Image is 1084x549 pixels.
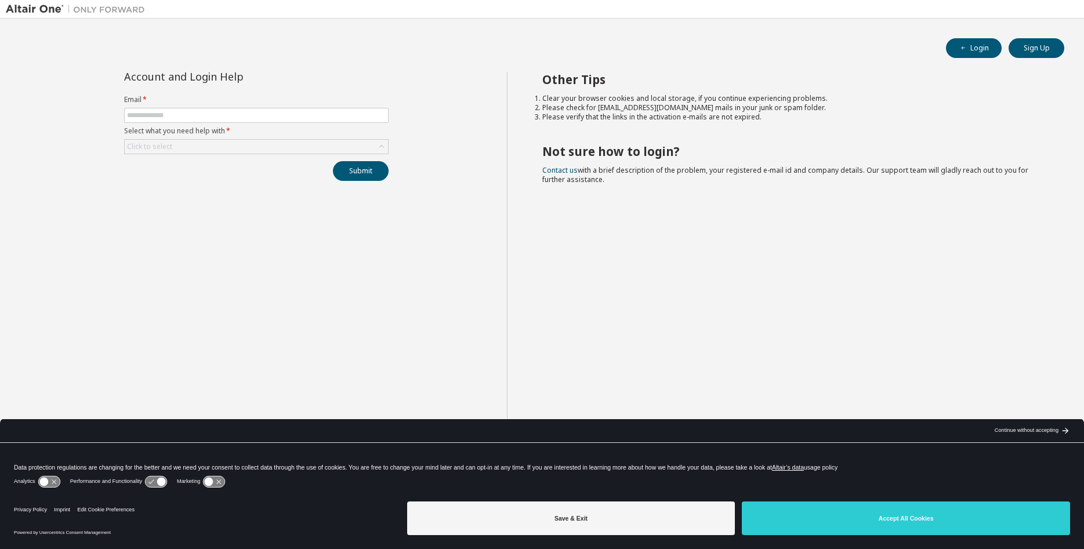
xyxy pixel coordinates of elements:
[125,140,388,154] div: Click to select
[333,161,389,181] button: Submit
[1009,38,1064,58] button: Sign Up
[6,3,151,15] img: Altair One
[127,142,172,151] div: Click to select
[124,72,336,81] div: Account and Login Help
[124,95,389,104] label: Email
[542,103,1043,112] li: Please check for [EMAIL_ADDRESS][DOMAIN_NAME] mails in your junk or spam folder.
[542,72,1043,87] h2: Other Tips
[542,112,1043,122] li: Please verify that the links in the activation e-mails are not expired.
[542,165,1028,184] span: with a brief description of the problem, your registered e-mail id and company details. Our suppo...
[542,94,1043,103] li: Clear your browser cookies and local storage, if you continue experiencing problems.
[946,38,1002,58] button: Login
[542,144,1043,159] h2: Not sure how to login?
[124,126,389,136] label: Select what you need help with
[542,165,578,175] a: Contact us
